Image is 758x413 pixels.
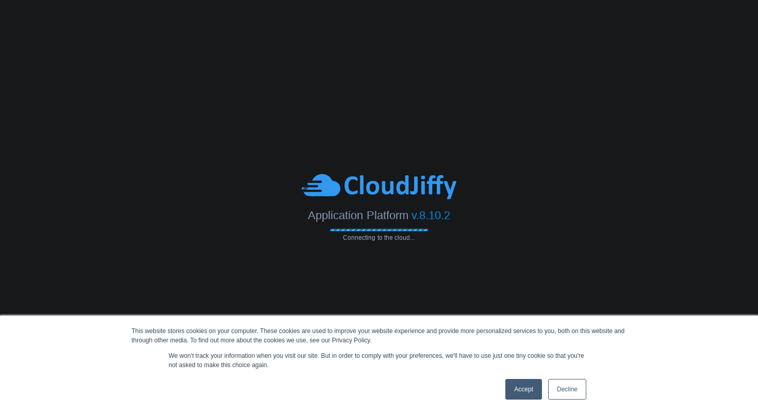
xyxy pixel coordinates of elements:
span: v.8.10.2 [411,208,450,221]
a: Decline [548,379,586,400]
div: This website stores cookies on your computer. These cookies are used to improve your website expe... [131,326,627,345]
span: Application Platform [308,208,408,221]
span: Connecting to the cloud... [330,234,428,241]
p: We won't track your information when you visit our site. But in order to comply with your prefere... [169,351,589,370]
a: Accept [505,379,542,400]
img: CloudJiffy-Blue.svg [302,172,456,201]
